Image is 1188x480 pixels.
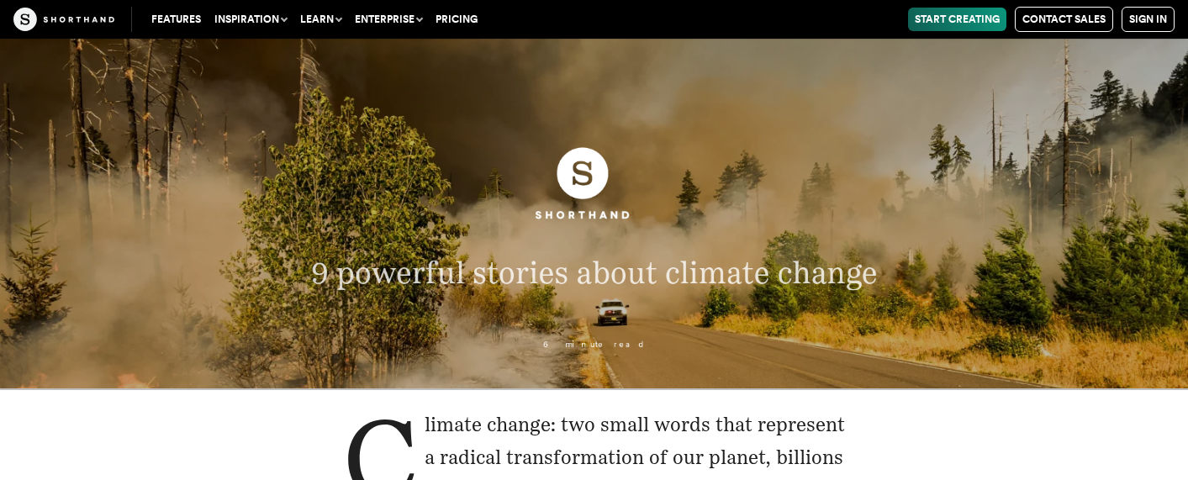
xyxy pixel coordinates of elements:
[261,340,927,349] p: 6 minute read
[208,8,293,31] button: Inspiration
[1122,7,1175,32] a: Sign in
[348,8,429,31] button: Enterprise
[429,8,484,31] a: Pricing
[908,8,1006,31] a: Start Creating
[145,8,208,31] a: Features
[1015,7,1113,32] a: Contact Sales
[293,8,348,31] button: Learn
[13,8,114,31] img: The Craft
[311,255,877,291] span: 9 powerful stories about climate change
